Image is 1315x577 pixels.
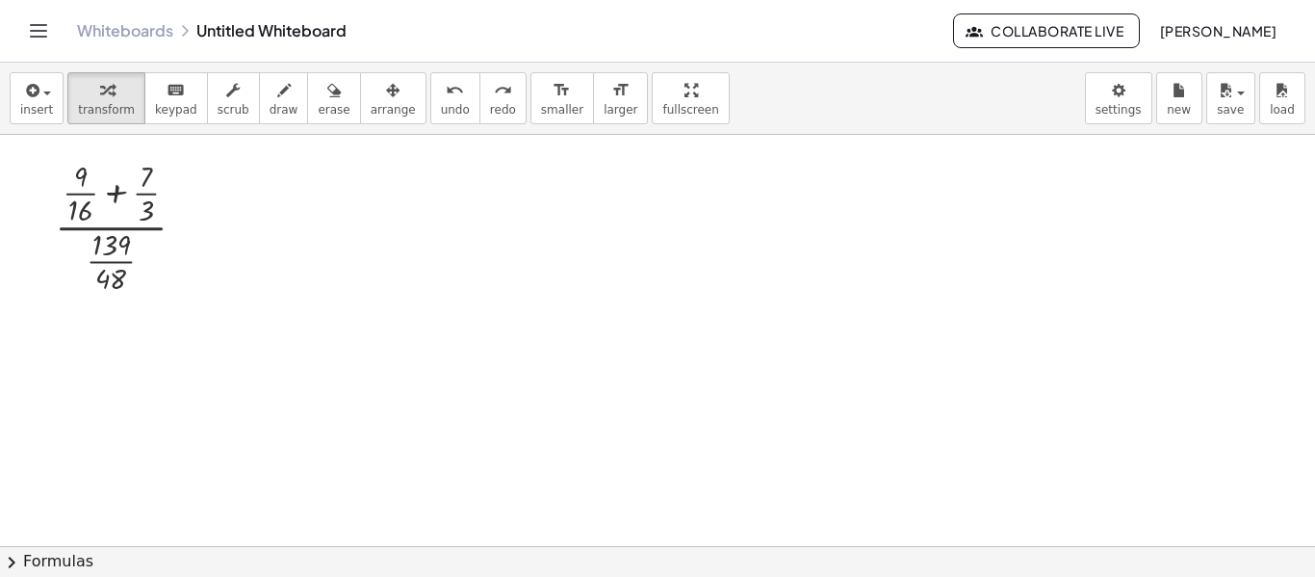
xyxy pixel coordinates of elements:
a: Whiteboards [77,21,173,40]
span: undo [441,103,470,117]
span: settings [1096,103,1142,117]
i: redo [494,79,512,102]
button: insert [10,72,64,124]
button: draw [259,72,309,124]
button: Toggle navigation [23,15,54,46]
button: save [1206,72,1255,124]
button: new [1156,72,1202,124]
button: format_sizelarger [593,72,648,124]
button: keyboardkeypad [144,72,208,124]
button: undoundo [430,72,480,124]
button: settings [1085,72,1152,124]
button: redoredo [479,72,527,124]
span: transform [78,103,135,117]
i: undo [446,79,464,102]
span: save [1217,103,1244,117]
button: arrange [360,72,426,124]
span: erase [318,103,349,117]
span: load [1270,103,1295,117]
span: redo [490,103,516,117]
span: insert [20,103,53,117]
button: erase [307,72,360,124]
span: [PERSON_NAME] [1159,22,1276,39]
i: format_size [553,79,571,102]
span: Collaborate Live [969,22,1123,39]
button: scrub [207,72,260,124]
button: fullscreen [652,72,729,124]
button: format_sizesmaller [530,72,594,124]
button: [PERSON_NAME] [1144,13,1292,48]
span: smaller [541,103,583,117]
span: keypad [155,103,197,117]
span: scrub [218,103,249,117]
button: load [1259,72,1305,124]
span: arrange [371,103,416,117]
button: Collaborate Live [953,13,1140,48]
span: draw [270,103,298,117]
button: transform [67,72,145,124]
i: format_size [611,79,630,102]
span: fullscreen [662,103,718,117]
span: larger [604,103,637,117]
span: new [1167,103,1191,117]
i: keyboard [167,79,185,102]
